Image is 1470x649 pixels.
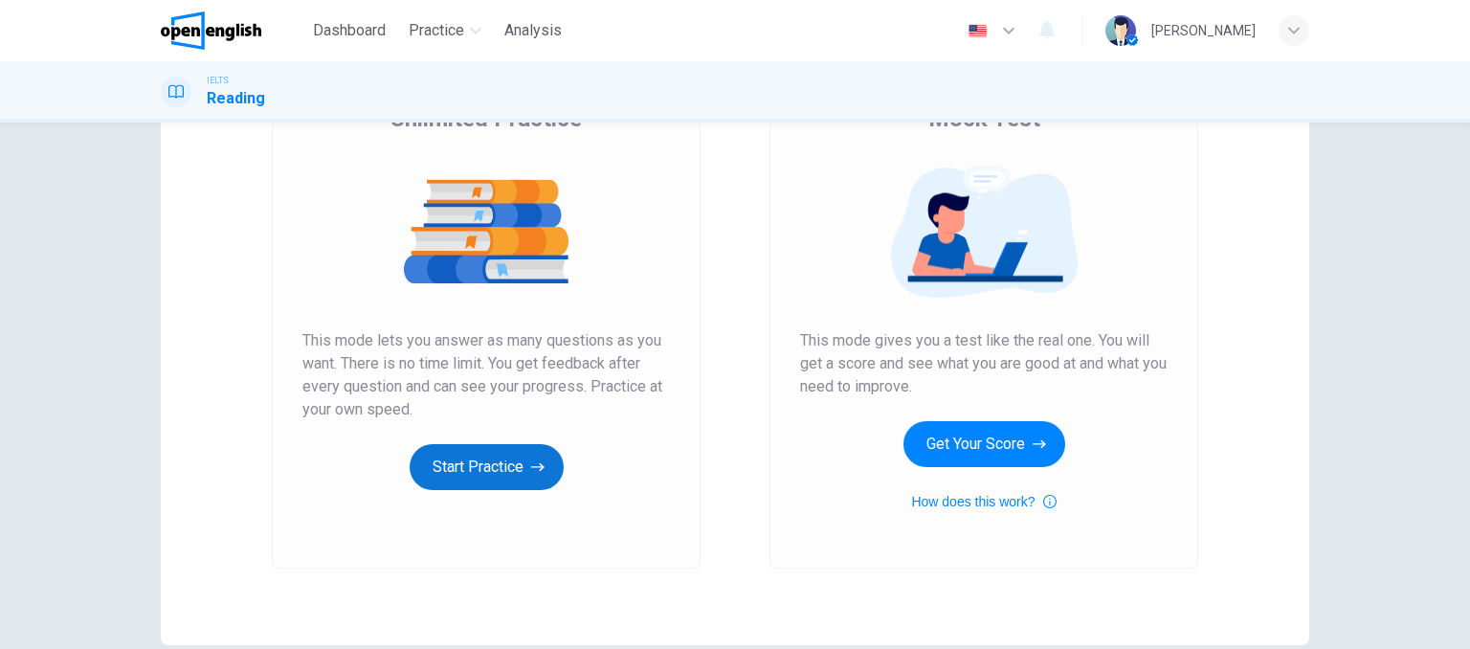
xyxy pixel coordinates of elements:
[409,19,464,42] span: Practice
[313,19,386,42] span: Dashboard
[161,11,261,50] img: OpenEnglish logo
[305,13,393,48] button: Dashboard
[504,19,562,42] span: Analysis
[800,329,1168,398] span: This mode gives you a test like the real one. You will get a score and see what you are good at a...
[410,444,564,490] button: Start Practice
[497,13,569,48] button: Analysis
[903,421,1065,467] button: Get Your Score
[1105,15,1136,46] img: Profile picture
[161,11,305,50] a: OpenEnglish logo
[207,74,229,87] span: IELTS
[911,490,1056,513] button: How does this work?
[1151,19,1256,42] div: [PERSON_NAME]
[302,329,670,421] span: This mode lets you answer as many questions as you want. There is no time limit. You get feedback...
[966,24,990,38] img: en
[401,13,489,48] button: Practice
[207,87,265,110] h1: Reading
